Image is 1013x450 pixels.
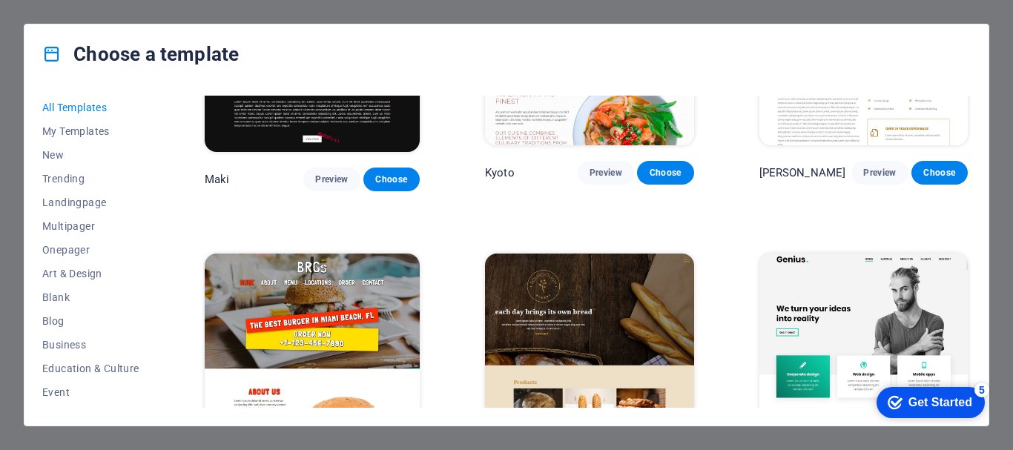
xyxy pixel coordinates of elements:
span: Onepager [42,244,139,256]
span: Preview [863,167,896,179]
span: Education & Culture [42,363,139,374]
span: Choose [923,167,956,179]
span: New [42,149,139,161]
span: My Templates [42,125,139,137]
div: Get Started [44,16,108,30]
button: Art & Design [42,262,139,285]
p: [PERSON_NAME] [759,165,846,180]
button: All Templates [42,96,139,119]
span: Preview [590,167,622,179]
span: Multipager [42,220,139,232]
p: Kyoto [485,165,515,180]
span: All Templates [42,102,139,113]
span: Blog [42,315,139,327]
button: My Templates [42,119,139,143]
p: Maki [205,172,230,187]
span: Preview [315,173,348,185]
button: Choose [363,168,420,191]
span: Trending [42,173,139,185]
div: 5 [110,3,125,18]
button: Blog [42,309,139,333]
span: Business [42,339,139,351]
button: Choose [911,161,968,185]
button: Choose [637,161,693,185]
button: Blank [42,285,139,309]
img: Sourdough [485,254,693,446]
button: Onepager [42,238,139,262]
img: Genius [759,254,969,446]
button: Preview [851,161,908,185]
h4: Choose a template [42,42,239,66]
div: Get Started 5 items remaining, 0% complete [12,7,120,39]
span: Event [42,386,139,398]
button: Gastronomy [42,404,139,428]
button: Business [42,333,139,357]
button: Event [42,380,139,404]
button: New [42,143,139,167]
button: Multipager [42,214,139,238]
span: Art & Design [42,268,139,279]
span: Blank [42,291,139,303]
span: Choose [375,173,408,185]
span: Choose [649,167,682,179]
button: Preview [578,161,634,185]
button: Landingpage [42,191,139,214]
button: Preview [303,168,360,191]
button: Trending [42,167,139,191]
button: Education & Culture [42,357,139,380]
span: Landingpage [42,196,139,208]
